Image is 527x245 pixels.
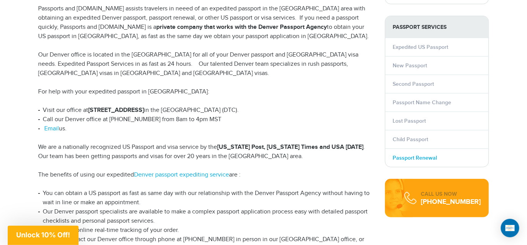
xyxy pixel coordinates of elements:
p: We are a nationally recognized US Passport and visa service by the . Our team has been getting pa... [38,143,373,161]
strong: PASSPORT SERVICES [385,16,489,38]
strong: private company that works with the Denver Passport Agency [157,23,327,31]
div: [PHONE_NUMBER] [421,198,481,206]
li: us. [38,124,373,133]
p: For help with your expedited passport in [GEOGRAPHIC_DATA]: [38,87,373,97]
a: Expedited US Passport [393,44,448,50]
li: You can obtain a US passport as fast as same day with our relationship with the Denver Passport A... [38,189,373,207]
p: The benefits of using our expedited are : [38,170,373,180]
a: Passport Renewal [393,155,437,161]
p: Our Denver office is located in the [GEOGRAPHIC_DATA] for all of your Denver passport and [GEOGRA... [38,50,373,78]
a: Child Passport [393,136,428,143]
li: Call our Denver office at [PHONE_NUMBER] from 8am to 4pm MST [38,115,373,124]
a: Second Passport [393,81,434,87]
div: Unlock 10% Off! [8,226,79,245]
a: New Passport [393,62,427,69]
a: Lost Passport [393,118,426,124]
span: Unlock 10% Off! [16,231,70,239]
li: Visit our office at in the [GEOGRAPHIC_DATA] (DTC). [38,106,373,115]
a: Passport Name Change [393,99,452,106]
li: You will see online real-time tracking of your order. [38,226,373,235]
li: Our Denver passport specialists are available to make a complex passport application process easy... [38,207,373,226]
p: Passports and [DOMAIN_NAME] assists travelers in neeed of an expedited passport in the [GEOGRAPHI... [38,4,373,41]
div: CALL US NOW [421,190,481,198]
a: Email [45,125,59,132]
strong: [STREET_ADDRESS] [89,107,144,114]
a: Denver passport expediting service [134,171,229,178]
div: Open Intercom Messenger [501,219,519,237]
strong: [US_STATE] Post, [US_STATE] Times and USA [DATE] [217,143,364,151]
